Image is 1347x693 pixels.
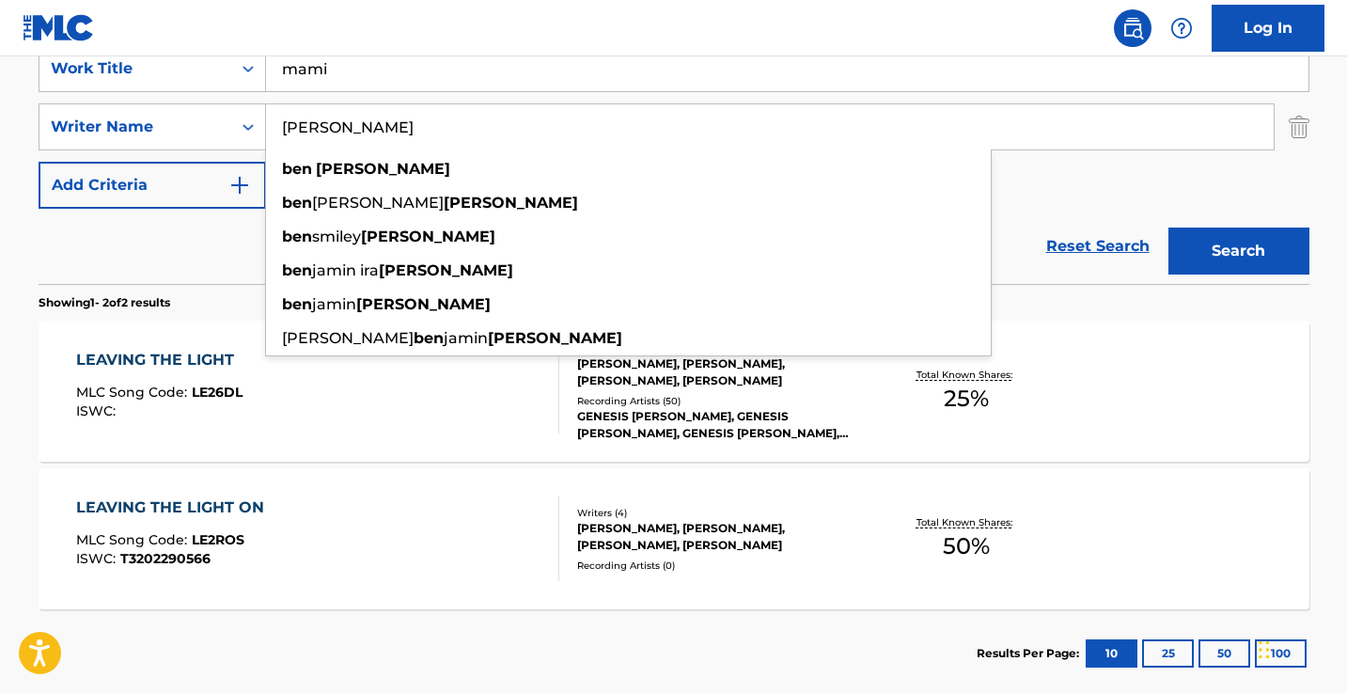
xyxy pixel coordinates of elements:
[76,531,192,548] span: MLC Song Code :
[282,160,312,178] strong: ben
[51,116,220,138] div: Writer Name
[51,57,220,80] div: Work Title
[1170,17,1193,39] img: help
[577,559,861,573] div: Recording Artists ( 0 )
[1163,9,1200,47] div: Help
[379,261,513,279] strong: [PERSON_NAME]
[39,468,1309,609] a: LEAVING THE LIGHT ONMLC Song Code:LE2ROSISWC:T3202290566Writers (4)[PERSON_NAME], [PERSON_NAME], ...
[356,295,491,313] strong: [PERSON_NAME]
[1253,603,1347,693] iframe: Chat Widget
[282,194,312,212] strong: ben
[444,329,488,347] span: jamin
[282,261,312,279] strong: ben
[577,355,861,389] div: [PERSON_NAME], [PERSON_NAME], [PERSON_NAME], [PERSON_NAME]
[192,531,244,548] span: LE2ROS
[76,496,274,519] div: LEAVING THE LIGHT ON
[1037,226,1159,267] a: Reset Search
[39,45,1309,284] form: Search Form
[577,520,861,554] div: [PERSON_NAME], [PERSON_NAME], [PERSON_NAME], [PERSON_NAME]
[977,645,1084,662] p: Results Per Page:
[120,550,211,567] span: T3202290566
[577,408,861,442] div: GENESIS [PERSON_NAME], GENESIS [PERSON_NAME], GENESIS [PERSON_NAME], GENESIS [PERSON_NAME], GENES...
[577,394,861,408] div: Recording Artists ( 50 )
[414,329,444,347] strong: ben
[282,228,312,245] strong: ben
[282,295,312,313] strong: ben
[312,194,444,212] span: [PERSON_NAME]
[1142,639,1194,668] button: 25
[316,160,450,178] strong: [PERSON_NAME]
[1086,639,1137,668] button: 10
[312,228,361,245] span: smiley
[1198,639,1250,668] button: 50
[916,368,1017,382] p: Total Known Shares:
[444,194,578,212] strong: [PERSON_NAME]
[1168,228,1309,275] button: Search
[1121,17,1144,39] img: search
[282,329,414,347] span: [PERSON_NAME]
[23,14,95,41] img: MLC Logo
[361,228,495,245] strong: [PERSON_NAME]
[39,162,266,209] button: Add Criteria
[488,329,622,347] strong: [PERSON_NAME]
[312,261,379,279] span: jamin ira
[1259,622,1270,678] div: Drag
[1212,5,1324,52] a: Log In
[76,550,120,567] span: ISWC :
[577,506,861,520] div: Writers ( 4 )
[76,349,243,371] div: LEAVING THE LIGHT
[944,382,989,416] span: 25 %
[1289,103,1309,150] img: Delete Criterion
[1114,9,1151,47] a: Public Search
[39,294,170,311] p: Showing 1 - 2 of 2 results
[76,402,120,419] span: ISWC :
[76,384,192,401] span: MLC Song Code :
[192,384,243,401] span: LE26DL
[312,295,356,313] span: jamin
[916,515,1017,529] p: Total Known Shares:
[39,321,1309,462] a: LEAVING THE LIGHTMLC Song Code:LE26DLISWC:Writers (4)[PERSON_NAME], [PERSON_NAME], [PERSON_NAME],...
[943,529,990,563] span: 50 %
[228,174,251,197] img: 9d2ae6d4665cec9f34b9.svg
